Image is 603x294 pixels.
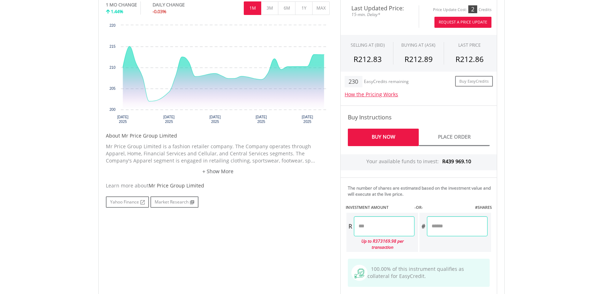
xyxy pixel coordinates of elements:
[117,115,129,124] text: [DATE] 2025
[109,108,115,112] text: 200
[468,5,477,13] div: 2
[109,66,115,69] text: 210
[106,132,330,139] h5: About Mr Price Group Limited
[455,76,493,87] a: Buy EasyCredits
[354,54,382,64] span: R212.83
[278,1,295,15] button: 6M
[341,154,497,170] div: Your available funds to invest:
[419,129,490,146] a: Place Order
[367,265,464,279] span: 100.00% of this instrument qualifies as collateral for EasyCredit.
[351,42,385,48] div: SELLING AT (BID)
[345,76,362,87] div: 230
[153,8,166,15] span: -0.03%
[442,158,471,165] span: R439 969.10
[106,182,330,189] div: Learn more about
[455,54,484,64] span: R212.86
[346,216,354,236] div: R
[479,7,491,12] div: Credits
[404,54,433,64] span: R212.89
[346,5,413,11] span: Last Updated Price:
[150,196,199,208] a: Market Research
[244,1,261,15] button: 1M
[295,1,313,15] button: 1Y
[109,45,115,48] text: 215
[345,91,398,98] a: How the Pricing Works
[302,115,313,124] text: [DATE] 2025
[210,115,221,124] text: [DATE] 2025
[346,11,413,18] span: 15-min. Delay*
[348,113,490,122] h4: Buy Instructions
[458,42,481,48] div: LAST PRICE
[106,22,330,129] svg: Interactive chart
[106,22,330,129] div: Chart. Highcharts interactive chart.
[434,17,491,28] button: Request A Price Update
[364,79,409,85] div: EasyCredits remaining
[109,24,115,27] text: 220
[111,8,123,15] span: 1.44%
[355,269,364,278] img: collateral-qualifying-green.svg
[475,205,492,210] label: #SHARES
[433,7,467,12] div: Price Update Cost:
[346,205,388,210] label: INVESTMENT AMOUNT
[346,236,414,252] div: Up to R373169.98 per transaction
[261,1,278,15] button: 3M
[153,1,208,8] div: DAILY CHANGE
[106,196,149,208] a: Yahoo Finance
[401,42,435,48] span: BUYING AT (ASK)
[106,168,330,175] a: + Show More
[256,115,267,124] text: [DATE] 2025
[149,182,204,189] span: Mr Price Group Limited
[163,115,175,124] text: [DATE] 2025
[348,129,419,146] a: Buy Now
[414,205,423,210] label: -OR-
[312,1,330,15] button: MAX
[419,216,427,236] div: #
[106,143,330,164] p: Mr Price Group Limited is a fashion retailer company. The Company operates through Apparel, Home,...
[106,1,137,8] div: 1 MO CHANGE
[348,185,494,197] div: The number of shares are estimated based on the investment value and will execute at the live price.
[109,87,115,91] text: 205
